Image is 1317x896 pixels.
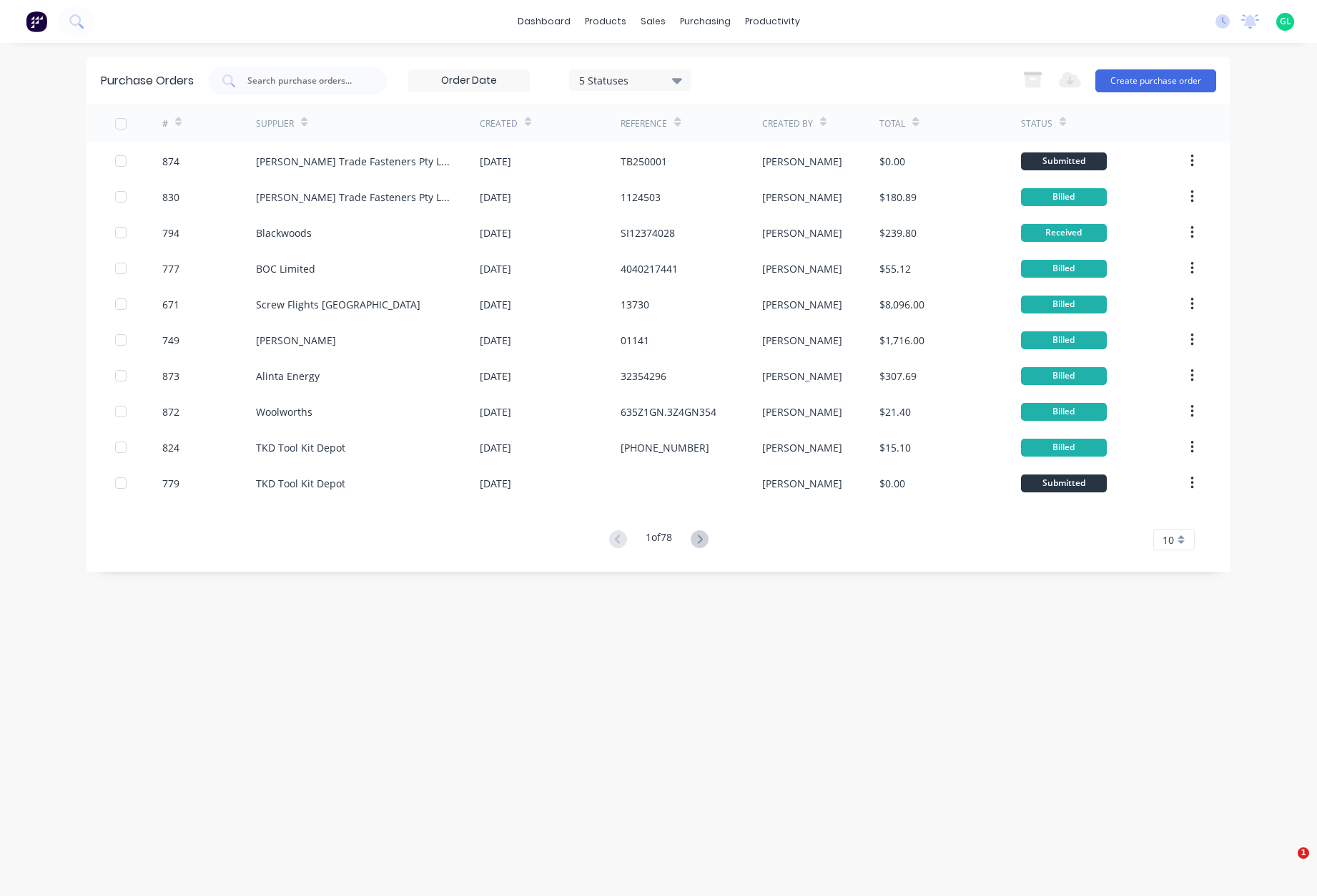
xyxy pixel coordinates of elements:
div: [PERSON_NAME] [762,261,842,276]
div: [PERSON_NAME] [762,297,842,312]
div: [PERSON_NAME] [762,154,842,169]
div: 794 [162,225,179,240]
div: productivity [738,11,807,32]
div: SI12374028 [621,225,675,240]
div: Woolworths [256,404,312,419]
div: $307.69 [879,369,917,384]
div: BOC Limited [256,261,315,276]
div: 01141 [621,333,649,348]
input: Order Date [409,70,529,92]
div: Billed [1021,367,1107,385]
div: 13730 [621,297,649,312]
div: $15.10 [879,440,911,455]
div: [DATE] [480,261,511,276]
div: 824 [162,440,179,455]
div: Reference [621,117,667,130]
div: [PERSON_NAME] [256,333,336,348]
div: [PERSON_NAME] [762,190,842,205]
div: [PERSON_NAME] [762,369,842,384]
div: Billed [1021,331,1107,349]
div: [PHONE_NUMBER] [621,440,709,455]
div: Billed [1021,439,1107,457]
div: 872 [162,404,179,419]
div: 32354296 [621,369,666,384]
iframe: Intercom live chat [1268,847,1303,882]
span: GL [1280,15,1291,28]
div: 671 [162,297,179,312]
div: Supplier [256,117,294,130]
div: [PERSON_NAME] [762,333,842,348]
div: Billed [1021,403,1107,421]
div: $0.00 [879,154,905,169]
a: dashboard [510,11,578,32]
div: [DATE] [480,440,511,455]
div: 830 [162,190,179,205]
div: Billed [1021,296,1107,313]
div: [DATE] [480,154,511,169]
div: [PERSON_NAME] [762,440,842,455]
div: Blackwoods [256,225,312,240]
span: 1 [1298,847,1309,859]
div: TKD Tool Kit Depot [256,476,345,491]
div: $21.40 [879,404,911,419]
div: [DATE] [480,297,511,312]
div: [DATE] [480,225,511,240]
div: 5 Statuses [579,72,681,87]
div: 1124503 [621,190,661,205]
span: 10 [1163,532,1174,547]
div: Purchase Orders [101,72,194,89]
div: [PERSON_NAME] [762,476,842,491]
div: [PERSON_NAME] [762,404,842,419]
div: Received [1021,224,1107,242]
div: Submitted [1021,152,1107,170]
div: [DATE] [480,333,511,348]
div: sales [633,11,673,32]
div: 4040217441 [621,261,678,276]
div: Billed [1021,260,1107,278]
div: $55.12 [879,261,911,276]
div: 749 [162,333,179,348]
div: Total [879,117,905,130]
div: 779 [162,476,179,491]
div: Created [480,117,518,130]
div: 1 of 78 [646,530,672,550]
div: 874 [162,154,179,169]
div: purchasing [673,11,738,32]
button: Create purchase order [1095,69,1216,92]
div: [DATE] [480,404,511,419]
div: 635Z1GN.3Z4GN354 [621,404,716,419]
div: [DATE] [480,369,511,384]
div: $180.89 [879,190,917,205]
div: Created By [762,117,813,130]
div: TB250001 [621,154,667,169]
div: $0.00 [879,476,905,491]
div: [PERSON_NAME] Trade Fasteners Pty Ltd [256,154,451,169]
div: Screw Flights [GEOGRAPHIC_DATA] [256,297,420,312]
div: [PERSON_NAME] Trade Fasteners Pty Ltd [256,190,451,205]
div: TKD Tool Kit Depot [256,440,345,455]
div: Status [1021,117,1052,130]
input: Search purchase orders... [246,74,365,88]
div: [DATE] [480,190,511,205]
div: 873 [162,369,179,384]
div: products [578,11,633,32]
div: [PERSON_NAME] [762,225,842,240]
div: $239.80 [879,225,917,240]
div: Submitted [1021,474,1107,492]
img: Factory [26,11,47,32]
div: # [162,117,168,130]
div: 777 [162,261,179,276]
div: Alinta Energy [256,369,320,384]
div: Billed [1021,188,1107,206]
div: [DATE] [480,476,511,491]
div: $8,096.00 [879,297,924,312]
div: $1,716.00 [879,333,924,348]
